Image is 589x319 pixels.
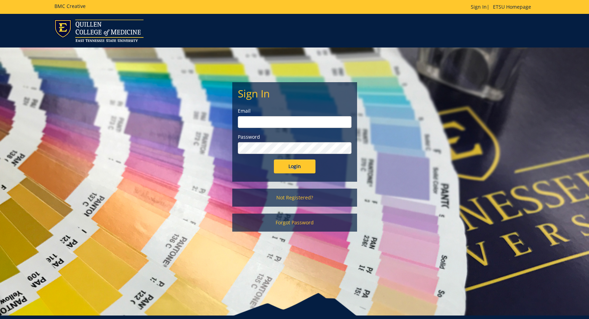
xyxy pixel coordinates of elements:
label: Email [238,107,352,114]
input: Login [274,159,315,173]
h2: Sign In [238,88,352,99]
a: ETSU Homepage [490,3,535,10]
a: Sign In [471,3,487,10]
p: | [471,3,535,10]
a: Forgot Password [232,214,357,232]
label: Password [238,133,352,140]
img: ETSU logo [54,19,144,42]
h5: BMC Creative [54,3,86,9]
a: Not Registered? [232,189,357,207]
